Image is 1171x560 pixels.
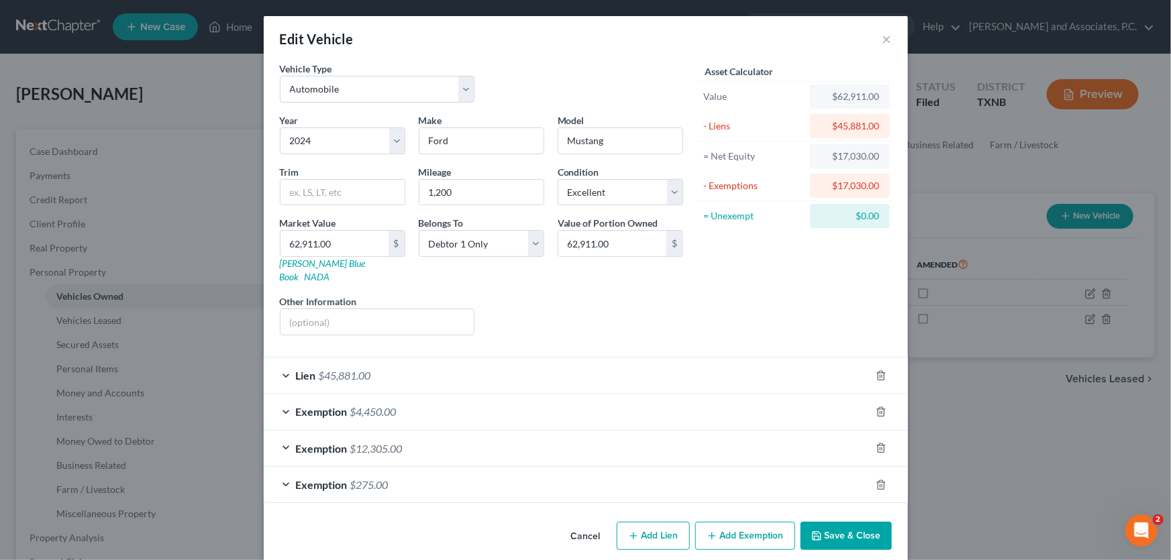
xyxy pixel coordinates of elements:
div: = Net Equity [703,150,805,163]
input: ex. LS, LT, etc [281,180,405,205]
span: 2 [1153,514,1164,525]
button: Add Exemption [695,522,795,550]
button: × [882,31,892,47]
input: 0.00 [281,231,389,256]
div: - Liens [703,119,805,133]
label: Vehicle Type [280,62,332,76]
input: 0.00 [558,231,666,256]
label: Condition [558,165,599,179]
div: Edit Vehicle [280,30,354,48]
span: Lien [296,369,316,382]
a: NADA [305,271,330,282]
button: Cancel [560,523,611,550]
div: - Exemptions [703,179,805,192]
div: $ [666,231,682,256]
div: $17,030.00 [821,179,879,192]
input: (optional) [281,309,474,335]
span: Exemption [296,405,348,418]
label: Market Value [280,216,336,230]
iframe: Intercom live chat [1125,514,1158,547]
span: $275.00 [350,478,389,491]
div: $45,881.00 [821,119,879,133]
label: Asset Calculator [705,64,773,78]
input: ex. Nissan [419,128,544,154]
label: Model [558,113,584,127]
div: $0.00 [821,209,879,223]
span: Exemption [296,478,348,491]
button: Add Lien [617,522,690,550]
span: $45,881.00 [319,369,371,382]
label: Other Information [280,294,357,309]
span: Exemption [296,442,348,455]
div: $62,911.00 [821,90,879,103]
button: Save & Close [801,522,892,550]
div: = Unexempt [703,209,805,223]
input: ex. Altima [558,128,682,154]
a: [PERSON_NAME] Blue Book [280,258,366,282]
label: Year [280,113,299,127]
div: Value [703,90,805,103]
div: $17,030.00 [821,150,879,163]
span: Make [419,115,442,126]
div: $ [389,231,405,256]
label: Mileage [419,165,452,179]
label: Value of Portion Owned [558,216,658,230]
label: Trim [280,165,299,179]
input: -- [419,180,544,205]
span: Belongs To [419,217,464,229]
span: $4,450.00 [350,405,397,418]
span: $12,305.00 [350,442,403,455]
